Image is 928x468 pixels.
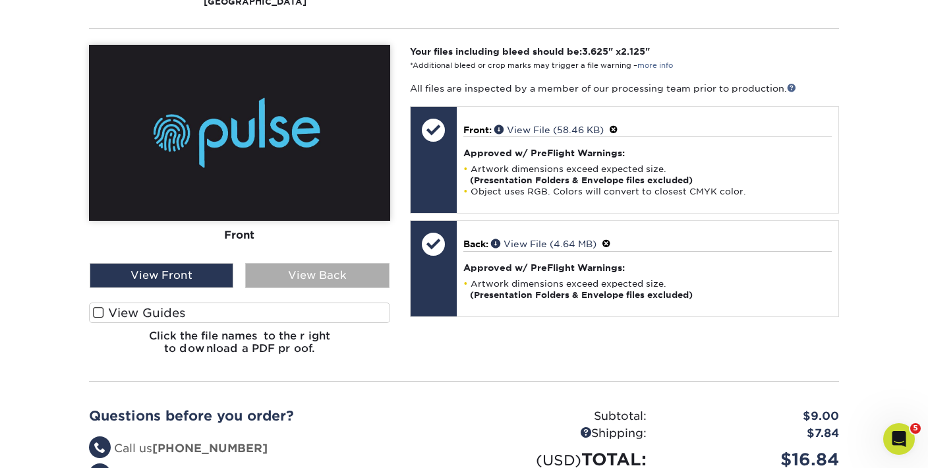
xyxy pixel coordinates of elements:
div: View Back [245,263,389,288]
strong: (Presentation Folders & Envelope files excluded) [470,175,693,185]
li: Artwork dimensions exceed expected size. [463,278,832,301]
span: Front: [463,125,492,135]
h2: Questions before you order? [89,408,454,424]
div: Shipping: [464,425,656,442]
span: 5 [910,423,921,434]
iframe: Intercom live chat [883,423,915,455]
li: Call us [89,440,454,457]
span: Back: [463,239,488,249]
div: View Front [90,263,233,288]
div: $9.00 [656,408,849,425]
a: more info [637,61,673,70]
li: Artwork dimensions exceed expected size. [463,163,832,186]
div: $7.84 [656,425,849,442]
h4: Approved w/ PreFlight Warnings: [463,262,832,273]
small: *Additional bleed or crop marks may trigger a file warning – [410,61,673,70]
a: View File (58.46 KB) [494,125,604,135]
p: All files are inspected by a member of our processing team prior to production. [410,82,839,95]
strong: [PHONE_NUMBER] [152,442,268,455]
span: 3.625 [582,46,608,57]
strong: Your files including bleed should be: " x " [410,46,650,57]
div: Front [89,221,390,250]
a: View File (4.64 MB) [491,239,596,249]
li: Object uses RGB. Colors will convert to closest CMYK color. [463,186,832,197]
span: 2.125 [621,46,645,57]
label: View Guides [89,303,390,323]
h4: Approved w/ PreFlight Warnings: [463,148,832,158]
h6: Click the file names to the right to download a PDF proof. [89,330,390,365]
div: Subtotal: [464,408,656,425]
strong: (Presentation Folders & Envelope files excluded) [470,290,693,300]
